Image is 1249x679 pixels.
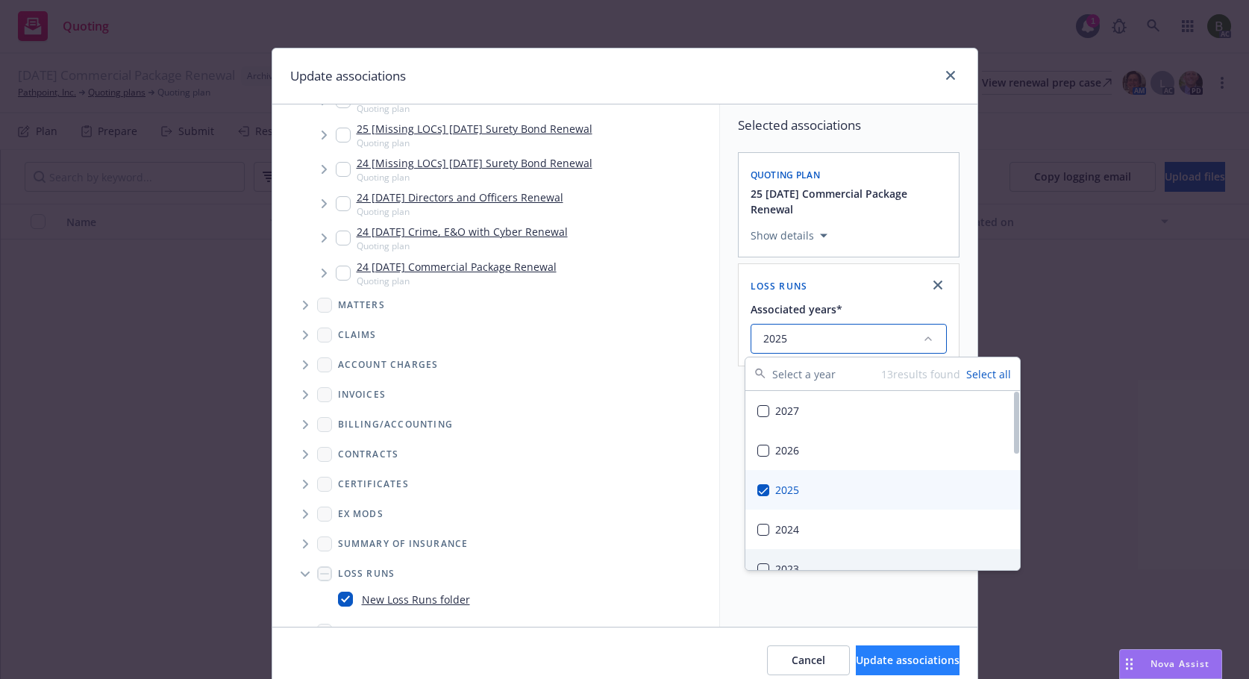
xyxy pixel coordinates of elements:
button: Show details [745,227,833,245]
span: Quoting plan [357,240,568,252]
a: 24 [DATE] Directors and Officers Renewal [357,190,563,205]
a: 24 [DATE] Commercial Package Renewal [357,259,557,275]
button: 25 [DATE] Commercial Package Renewal [751,186,950,217]
span: Ex Mods [338,510,384,519]
span: Quoting plan [751,169,821,181]
span: Matters [338,301,385,310]
input: Select a year [772,357,881,390]
span: Loss Runs [751,280,808,292]
span: Certificates [338,480,409,489]
button: Update associations [856,645,960,675]
span: Nova Assist [1151,657,1209,670]
button: Cancel [767,645,850,675]
span: BORs [338,627,366,636]
span: Quoting plan [357,275,557,287]
span: Associated years* [751,302,842,316]
span: Quoting plan [357,205,563,218]
span: Account charges [338,360,439,369]
div: 2026 [745,431,1020,470]
a: New Loss Runs folder [362,592,470,607]
span: Update associations [856,653,960,667]
div: 2027 [745,391,1020,431]
a: close [929,276,947,294]
span: Quoting plan [357,171,592,184]
span: Claims [338,331,377,339]
div: Suggestions [745,391,1020,570]
span: Loss Runs [338,569,395,578]
a: 24 [DATE] Crime, E&O with Cyber Renewal [357,224,568,240]
span: Cancel [792,653,825,667]
span: Billing/Accounting [338,420,454,429]
span: Quoting plan [357,137,592,149]
button: Nova Assist [1119,649,1222,679]
span: Invoices [338,390,386,399]
h1: Update associations [290,66,406,86]
div: 2025 [745,470,1020,510]
a: close [942,66,960,84]
a: 25 [Missing LOCs] [DATE] Surety Bond Renewal [357,121,592,137]
span: Selected associations [738,116,960,134]
div: Drag to move [1120,650,1139,678]
a: 24 [Missing LOCs] [DATE] Surety Bond Renewal [357,155,592,171]
div: 2024 [745,510,1020,549]
div: Folder Tree Example [272,410,719,646]
p: 13 results found [881,366,960,382]
span: Contracts [338,450,399,459]
span: Quoting plan [357,102,592,115]
span: 2025 [763,331,922,346]
span: Summary of insurance [338,539,469,548]
button: Select all [966,366,1011,382]
div: 2023 [745,549,1020,589]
